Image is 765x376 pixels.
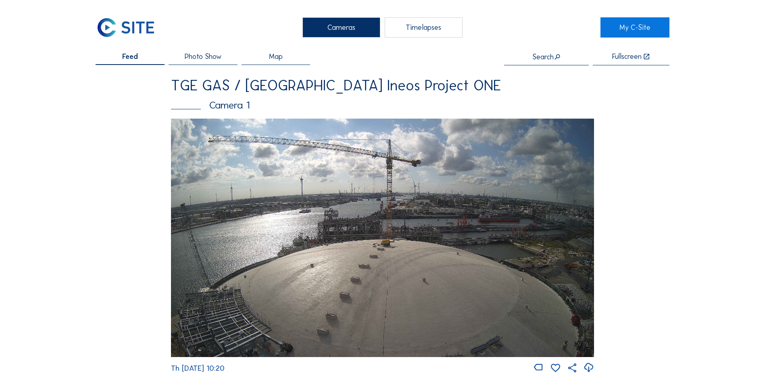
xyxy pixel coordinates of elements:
div: Camera 1 [171,100,594,110]
span: Map [269,53,283,60]
img: Image [171,119,594,357]
span: Feed [122,53,138,60]
div: Fullscreen [612,53,642,61]
img: C-SITE Logo [96,17,156,38]
div: TGE GAS / [GEOGRAPHIC_DATA] Ineos Project ONE [171,78,594,93]
span: Photo Show [185,53,221,60]
div: Timelapses [385,17,463,38]
span: Th [DATE] 10:20 [171,364,225,373]
a: My C-Site [600,17,669,38]
div: Cameras [302,17,380,38]
a: C-SITE Logo [96,17,165,38]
